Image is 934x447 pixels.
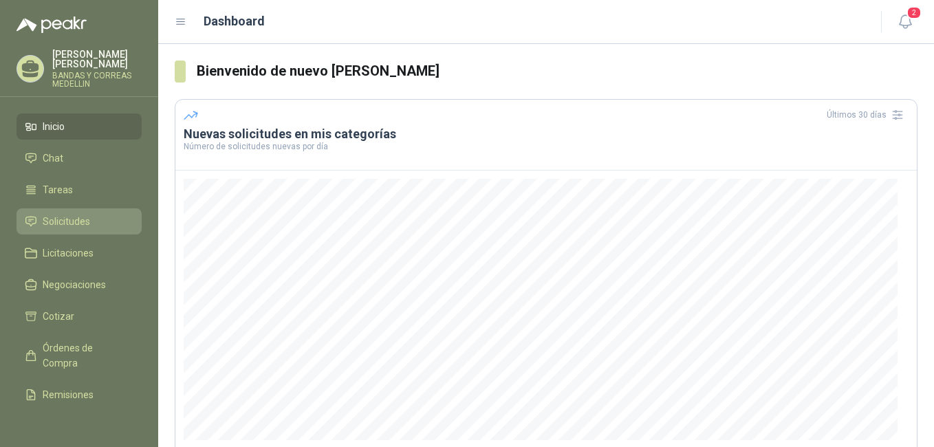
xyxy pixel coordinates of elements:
[17,413,142,439] a: Configuración
[17,17,87,33] img: Logo peakr
[43,277,106,292] span: Negociaciones
[43,151,63,166] span: Chat
[52,50,142,69] p: [PERSON_NAME] [PERSON_NAME]
[17,208,142,235] a: Solicitudes
[17,382,142,408] a: Remisiones
[184,126,909,142] h3: Nuevas solicitudes en mis categorías
[17,177,142,203] a: Tareas
[827,104,909,126] div: Últimos 30 días
[184,142,909,151] p: Número de solicitudes nuevas por día
[17,335,142,376] a: Órdenes de Compra
[17,145,142,171] a: Chat
[43,182,73,197] span: Tareas
[43,246,94,261] span: Licitaciones
[906,6,922,19] span: 2
[52,72,142,88] p: BANDAS Y CORREAS MEDELLIN
[17,113,142,140] a: Inicio
[204,12,265,31] h1: Dashboard
[43,309,74,324] span: Cotizar
[17,240,142,266] a: Licitaciones
[893,10,917,34] button: 2
[43,119,65,134] span: Inicio
[197,61,917,82] h3: Bienvenido de nuevo [PERSON_NAME]
[43,340,129,371] span: Órdenes de Compra
[43,387,94,402] span: Remisiones
[43,214,90,229] span: Solicitudes
[17,303,142,329] a: Cotizar
[17,272,142,298] a: Negociaciones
